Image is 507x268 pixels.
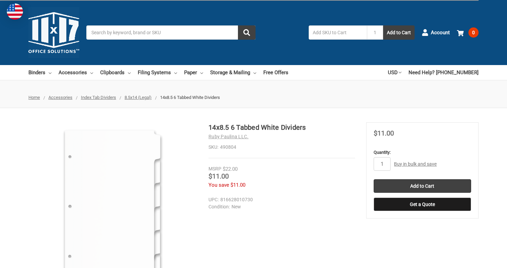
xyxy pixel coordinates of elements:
span: $11.00 [374,129,394,137]
a: 8.5x14 (Legal) [125,95,152,100]
dd: 490804 [208,144,355,151]
dd: 816628010730 [208,196,352,203]
dt: UPC: [208,196,219,203]
span: Account [431,29,450,37]
input: Add SKU to Cart [309,25,367,40]
a: Paper [184,65,203,80]
iframe: Google Customer Reviews [451,250,507,268]
span: 14x8.5 6 Tabbed White Dividers [160,95,220,100]
span: You save [208,182,229,188]
a: Need Help? [PHONE_NUMBER] [409,65,479,80]
span: $11.00 [230,182,245,188]
a: Accessories [48,95,72,100]
input: Search by keyword, brand or SKU [86,25,256,40]
h1: 14x8.5 6 Tabbed White Dividers [208,122,355,132]
span: $11.00 [208,172,229,180]
img: 11x17.com [28,7,79,58]
label: Quantity: [374,149,471,156]
a: Ruby Paulina LLC. [208,134,248,139]
img: duty and tax information for United States [7,3,23,20]
a: Home [28,95,40,100]
a: Filing Systems [138,65,177,80]
span: $22.00 [223,166,238,172]
a: USD [388,65,401,80]
a: 0 [457,24,479,41]
a: Accessories [59,65,93,80]
button: Add to Cart [383,25,415,40]
dt: SKU: [208,144,218,151]
a: Account [422,24,450,41]
dt: Condition: [208,203,230,210]
span: 0 [468,27,479,38]
input: Add to Cart [374,179,471,193]
a: Free Offers [263,65,288,80]
a: Binders [28,65,51,80]
dd: New [208,203,352,210]
button: Get a Quote [374,198,471,211]
a: Storage & Mailing [210,65,256,80]
a: Clipboards [100,65,131,80]
div: MSRP [208,165,221,172]
a: Index Tab Dividers [81,95,116,100]
a: Buy in bulk and save [394,161,437,167]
